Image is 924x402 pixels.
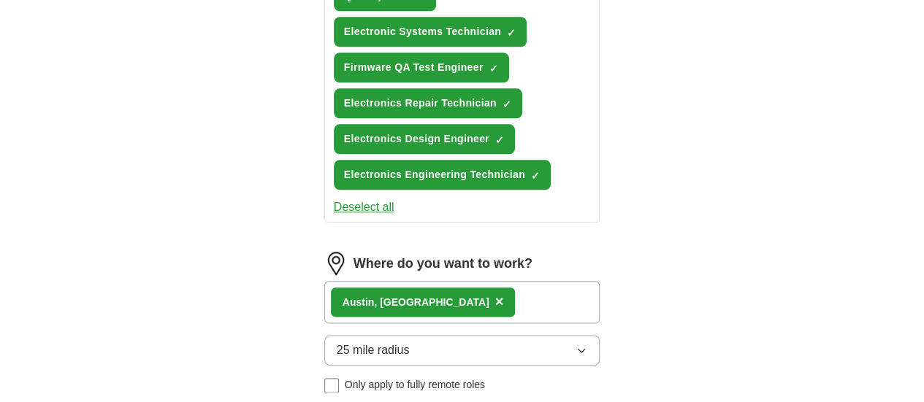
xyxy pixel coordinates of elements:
[334,88,522,118] button: Electronics Repair Technician✓
[324,378,339,393] input: Only apply to fully remote roles
[334,160,551,190] button: Electronics Engineering Technician✓
[334,17,527,47] button: Electronic Systems Technician✓
[495,291,504,313] button: ×
[334,124,515,154] button: Electronics Design Engineer✓
[495,293,504,309] span: ×
[531,170,540,182] span: ✓
[344,60,484,75] span: Firmware QA Test Engineer
[344,96,497,111] span: Electronics Repair Technician
[334,198,394,216] button: Deselect all
[503,98,511,110] span: ✓
[345,377,485,393] span: Only apply to fully remote roles
[343,295,489,310] div: , [GEOGRAPHIC_DATA]
[495,134,504,146] span: ✓
[507,27,516,39] span: ✓
[344,131,489,147] span: Electronics Design Engineer
[324,252,348,275] img: location.png
[354,254,532,274] label: Where do you want to work?
[344,167,525,182] span: Electronics Engineering Technician
[343,296,375,308] strong: Austin
[337,341,410,359] span: 25 mile radius
[334,53,509,82] button: Firmware QA Test Engineer✓
[324,335,600,366] button: 25 mile radius
[489,63,498,74] span: ✓
[344,24,501,39] span: Electronic Systems Technician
